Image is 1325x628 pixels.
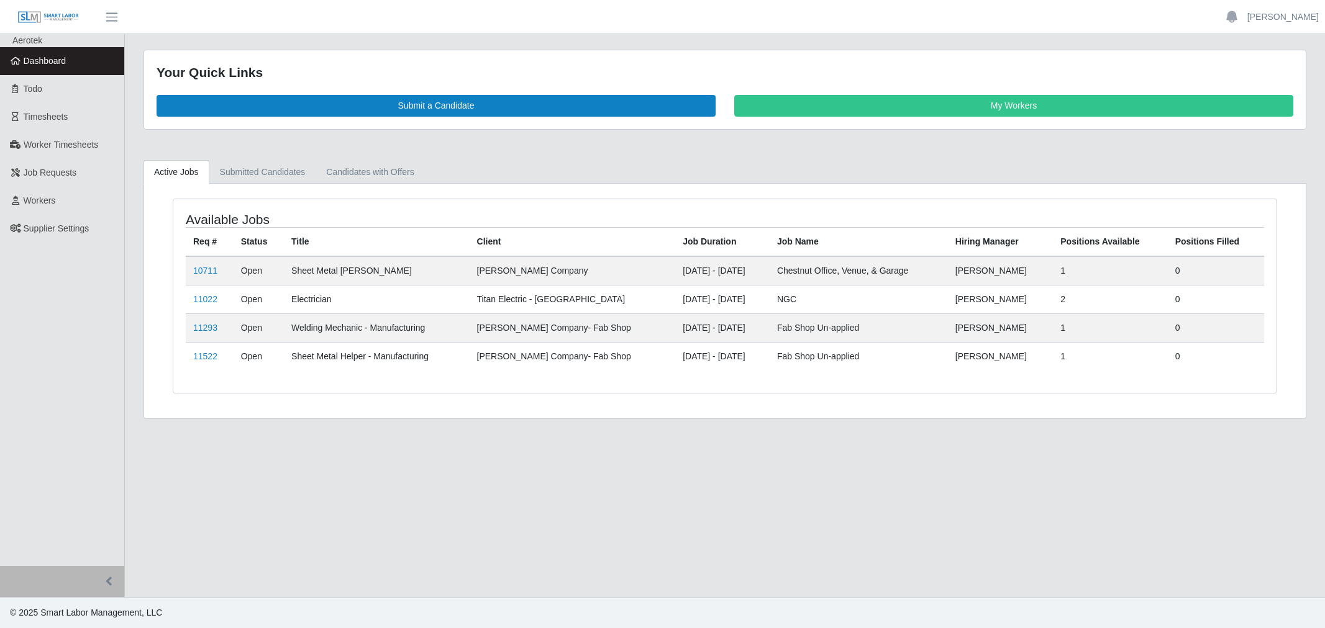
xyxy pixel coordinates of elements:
[1168,227,1264,256] th: Positions Filled
[948,227,1054,256] th: Hiring Manager
[157,63,1293,83] div: Your Quick Links
[10,608,162,617] span: © 2025 Smart Labor Management, LLC
[770,313,948,342] td: Fab Shop Un-applied
[234,256,284,285] td: Open
[193,323,217,333] a: 11293
[675,285,770,313] td: [DATE] - [DATE]
[284,313,469,342] td: Welding Mechanic - Manufacturing
[234,285,284,313] td: Open
[675,342,770,370] td: [DATE] - [DATE]
[24,140,98,150] span: Worker Timesheets
[948,342,1054,370] td: [PERSON_NAME]
[24,195,56,205] span: Workers
[24,112,68,122] span: Timesheets
[675,227,770,256] th: Job Duration
[234,313,284,342] td: Open
[1168,285,1264,313] td: 0
[1053,285,1167,313] td: 2
[948,256,1054,285] td: [PERSON_NAME]
[186,212,624,227] h4: Available Jobs
[284,256,469,285] td: Sheet Metal [PERSON_NAME]
[948,285,1054,313] td: [PERSON_NAME]
[157,95,716,117] a: Submit a Candidate
[1053,256,1167,285] td: 1
[770,285,948,313] td: NGC
[284,227,469,256] th: Title
[143,160,209,184] a: Active Jobs
[284,285,469,313] td: Electrician
[186,227,234,256] th: Req #
[1168,313,1264,342] td: 0
[193,294,217,304] a: 11022
[948,313,1054,342] td: [PERSON_NAME]
[234,342,284,370] td: Open
[470,285,676,313] td: Titan Electric - [GEOGRAPHIC_DATA]
[470,256,676,285] td: [PERSON_NAME] Company
[470,227,676,256] th: Client
[193,266,217,276] a: 10711
[193,351,217,361] a: 11522
[24,168,77,177] span: Job Requests
[770,256,948,285] td: Chestnut Office, Venue, & Garage
[1247,11,1319,24] a: [PERSON_NAME]
[770,342,948,370] td: Fab Shop Un-applied
[17,11,80,24] img: SLM Logo
[734,95,1293,117] a: My Workers
[1053,313,1167,342] td: 1
[770,227,948,256] th: Job Name
[24,84,42,94] span: Todo
[209,160,316,184] a: Submitted Candidates
[1053,342,1167,370] td: 1
[234,227,284,256] th: Status
[675,256,770,285] td: [DATE] - [DATE]
[316,160,424,184] a: Candidates with Offers
[1168,256,1264,285] td: 0
[284,342,469,370] td: Sheet Metal Helper - Manufacturing
[470,342,676,370] td: [PERSON_NAME] Company- Fab Shop
[1168,342,1264,370] td: 0
[24,223,89,233] span: Supplier Settings
[470,313,676,342] td: [PERSON_NAME] Company- Fab Shop
[1053,227,1167,256] th: Positions Available
[12,35,42,45] span: Aerotek
[24,56,66,66] span: Dashboard
[675,313,770,342] td: [DATE] - [DATE]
